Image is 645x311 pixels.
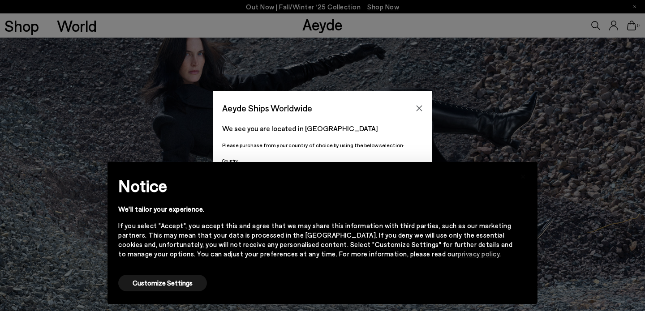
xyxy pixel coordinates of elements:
button: Close [413,102,426,115]
div: If you select "Accept", you accept this and agree that we may share this information with third p... [118,221,512,259]
div: We'll tailor your experience. [118,204,512,214]
a: privacy policy [458,250,499,258]
button: Close this notice [512,165,534,186]
span: × [520,169,526,182]
p: We see you are located in [GEOGRAPHIC_DATA] [222,123,423,134]
button: Customize Settings [118,275,207,291]
span: Aeyde Ships Worldwide [222,100,312,116]
h2: Notice [118,174,512,197]
p: Please purchase from your country of choice by using the below selection: [222,141,423,149]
